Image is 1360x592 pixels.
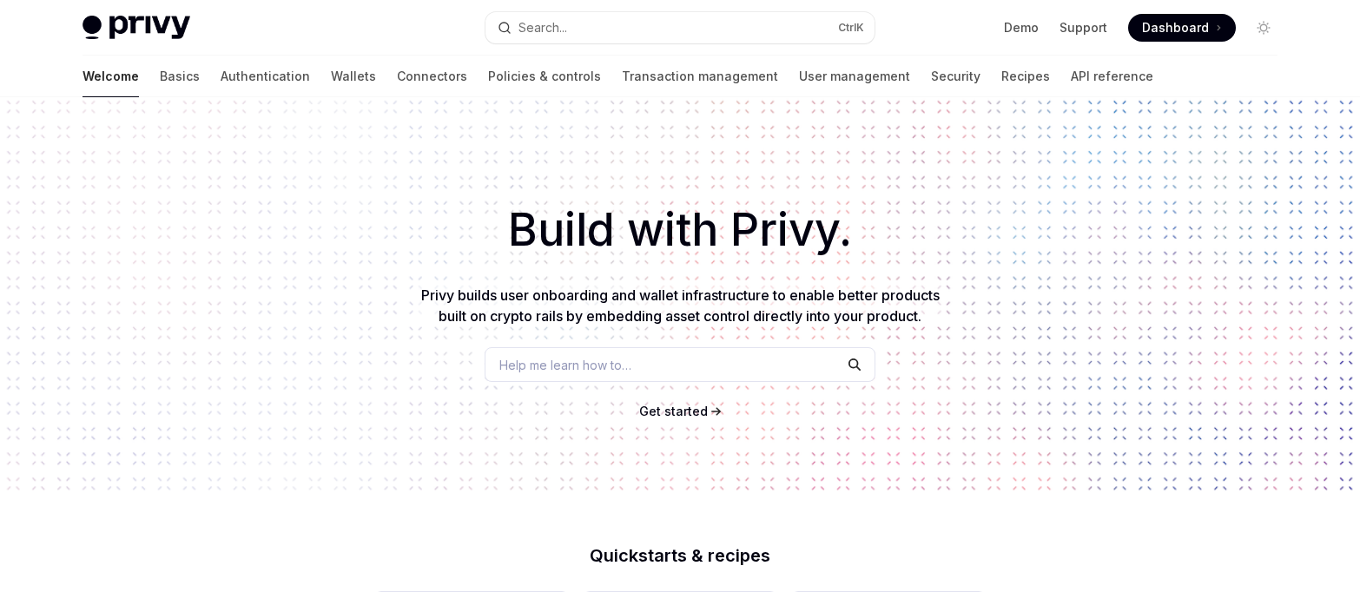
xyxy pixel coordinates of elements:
div: Search... [518,17,567,38]
a: Wallets [331,56,376,97]
h2: Quickstarts & recipes [374,547,986,564]
button: Search...CtrlK [485,12,875,43]
a: Support [1060,19,1107,36]
span: Dashboard [1142,19,1209,36]
a: API reference [1071,56,1153,97]
a: User management [799,56,910,97]
span: Ctrl K [838,21,864,35]
a: Security [931,56,980,97]
button: Toggle dark mode [1250,14,1277,42]
a: Authentication [221,56,310,97]
span: Get started [639,404,708,418]
a: Demo [1004,19,1039,36]
span: Help me learn how to… [499,356,631,374]
a: Dashboard [1128,14,1236,42]
a: Connectors [397,56,467,97]
a: Policies & controls [488,56,601,97]
img: light logo [83,16,190,40]
a: Get started [639,403,708,420]
span: Privy builds user onboarding and wallet infrastructure to enable better products built on crypto ... [421,286,940,325]
a: Recipes [1001,56,1050,97]
a: Basics [160,56,200,97]
a: Welcome [83,56,139,97]
h1: Build with Privy. [28,196,1332,264]
a: Transaction management [622,56,778,97]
